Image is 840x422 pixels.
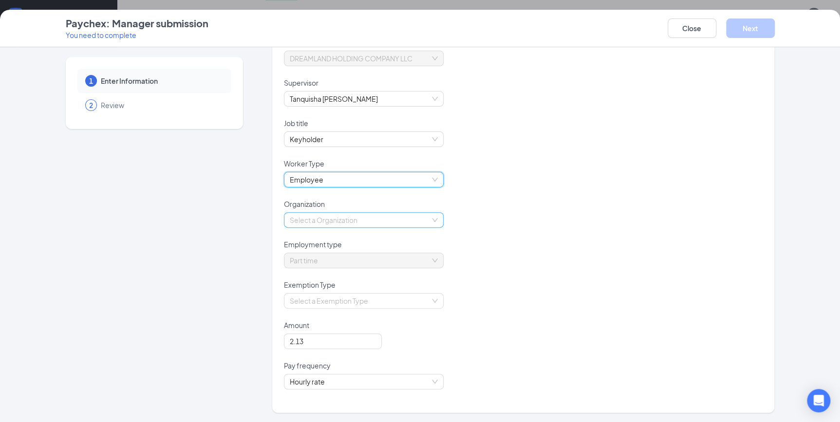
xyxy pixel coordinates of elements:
[290,92,438,106] span: Tanquisha Kirkland
[284,333,382,349] input: Amount
[284,118,308,128] p: Job title
[66,17,208,30] h4: Paychex: Manager submission
[284,199,325,209] p: Organization
[89,76,93,86] span: 1
[284,361,331,370] p: Pay frequency
[290,374,438,389] span: Hourly rate
[807,389,830,412] div: Open Intercom Messenger
[284,280,336,290] p: Exemption Type
[284,78,318,88] p: Supervisor
[101,100,222,110] span: Review
[89,100,93,110] span: 2
[726,18,775,38] button: Next
[290,132,438,147] span: Keyholder
[290,253,438,268] span: Part time
[284,320,309,330] p: Amount
[101,76,222,86] span: Enter Information
[284,239,342,249] p: Employment type
[290,172,438,187] span: Employee
[290,51,438,66] span: DREAMLAND HOLDING COMPANY LLC
[668,18,716,38] button: Close
[66,30,208,40] p: You need to complete
[284,159,324,168] p: Worker Type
